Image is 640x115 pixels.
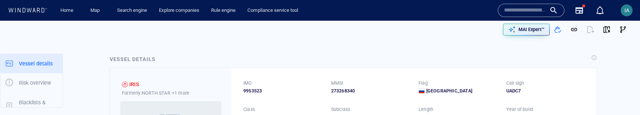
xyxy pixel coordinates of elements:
[615,21,631,38] button: Visual Link Analysis
[596,6,604,15] div: Notification center
[503,24,550,35] button: MAI Expert™
[419,106,433,113] p: Length
[624,7,629,13] span: IA
[156,4,202,17] a: Explore companies
[208,4,239,17] a: Rule engine
[566,21,582,38] button: Get link
[619,3,634,18] button: IA
[609,82,634,109] iframe: Chat
[599,21,615,38] button: View on map
[519,26,544,33] p: MAI Expert™
[0,54,63,73] button: Vessel details
[129,80,139,89] div: IRIS
[19,59,53,68] p: Vessel details
[57,4,76,17] a: Home
[243,88,262,94] span: 9953523
[55,4,79,17] button: Home
[244,4,301,17] a: Compliance service tool
[114,4,150,17] a: Search engine
[122,89,220,97] div: Formerly: NORTH STAR
[506,88,585,94] div: UADC7
[550,21,566,38] button: Add to vessel list
[426,88,472,94] span: [GEOGRAPHIC_DATA]
[243,106,255,113] p: Class
[506,106,533,113] p: Year of build
[0,79,63,86] a: Risk overview
[0,73,63,92] button: Risk overview
[0,103,63,110] a: Blacklists & watchlists
[172,89,189,97] p: +1 more
[19,78,51,87] p: Risk overview
[84,4,108,17] button: Map
[243,80,252,87] p: IMO
[110,55,156,64] div: Vessel details
[419,80,428,87] p: Flag
[506,80,524,87] p: Call sign
[331,80,343,87] p: MMSI
[331,88,410,94] div: 273268340
[0,60,63,67] a: Vessel details
[87,4,105,17] a: Map
[122,81,128,87] div: Sanctioned
[331,106,350,113] p: Subclass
